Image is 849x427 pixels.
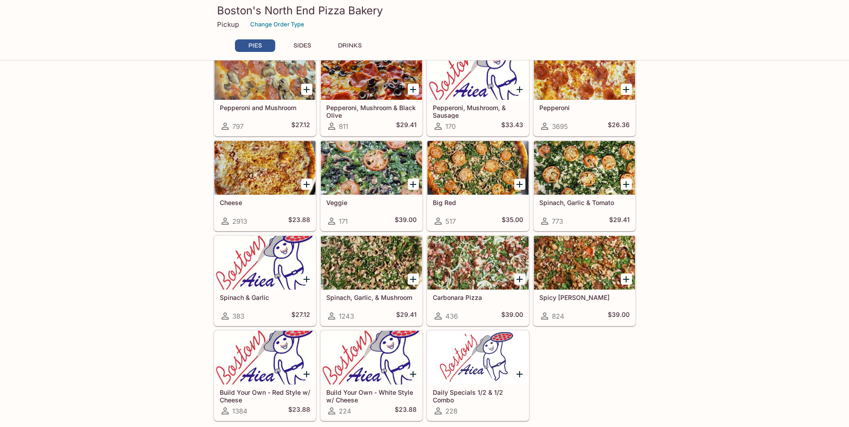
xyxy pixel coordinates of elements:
span: 517 [445,217,456,226]
a: Pepperoni3695$26.36 [533,46,636,136]
a: Veggie171$39.00 [320,141,422,231]
h5: $26.36 [608,121,630,132]
button: Add Big Red [514,179,525,190]
a: Spicy [PERSON_NAME]824$39.00 [533,235,636,326]
div: Big Red [427,141,529,195]
a: Build Your Own - White Style w/ Cheese224$23.88 [320,330,422,421]
span: 797 [232,122,243,131]
h5: $23.88 [395,406,417,416]
span: 2913 [232,217,247,226]
h3: Boston's North End Pizza Bakery [217,4,632,17]
a: Pepperoni, Mushroom, & Sausage170$33.43 [427,46,529,136]
button: Add Spinach, Garlic & Tomato [621,179,632,190]
div: Spinach, Garlic, & Mushroom [321,236,422,290]
h5: $39.00 [501,311,523,321]
div: Veggie [321,141,422,195]
h5: $23.88 [288,216,310,226]
h5: $29.41 [396,121,417,132]
h5: $35.00 [502,216,523,226]
h5: Pepperoni and Mushroom [220,104,310,111]
span: 824 [552,312,564,320]
button: Add Build Your Own - White Style w/ Cheese [408,368,419,380]
a: Pepperoni and Mushroom797$27.12 [214,46,316,136]
h5: Pepperoni, Mushroom & Black Olive [326,104,417,119]
a: Build Your Own - Red Style w/ Cheese1384$23.88 [214,330,316,421]
a: Daily Specials 1/2 & 1/2 Combo228 [427,330,529,421]
h5: $27.12 [291,121,310,132]
span: 228 [445,407,457,415]
h5: Cheese [220,199,310,206]
button: Add Pepperoni, Mushroom & Black Olive [408,84,419,95]
div: Pepperoni, Mushroom, & Sausage [427,46,529,100]
span: 171 [339,217,348,226]
span: 811 [339,122,348,131]
button: Add Pepperoni [621,84,632,95]
div: Build Your Own - White Style w/ Cheese [321,331,422,384]
div: Pepperoni, Mushroom & Black Olive [321,46,422,100]
h5: Pepperoni, Mushroom, & Sausage [433,104,523,119]
h5: Build Your Own - Red Style w/ Cheese [220,389,310,403]
button: PIES [235,39,275,52]
button: Add Build Your Own - Red Style w/ Cheese [301,368,312,380]
h5: $23.88 [288,406,310,416]
span: 773 [552,217,563,226]
h5: Spinach, Garlic & Tomato [539,199,630,206]
span: 383 [232,312,244,320]
h5: Pepperoni [539,104,630,111]
h5: Daily Specials 1/2 & 1/2 Combo [433,389,523,403]
button: DRINKS [330,39,370,52]
div: Spinach & Garlic [214,236,316,290]
a: Cheese2913$23.88 [214,141,316,231]
h5: $29.41 [609,216,630,226]
span: 1384 [232,407,247,415]
div: Cheese [214,141,316,195]
button: Change Order Type [246,17,308,31]
button: Add Carbonara Pizza [514,273,525,285]
a: Spinach & Garlic383$27.12 [214,235,316,326]
h5: $39.00 [395,216,417,226]
a: Carbonara Pizza436$39.00 [427,235,529,326]
button: Add Cheese [301,179,312,190]
span: 3695 [552,122,568,131]
h5: $33.43 [501,121,523,132]
button: Add Veggie [408,179,419,190]
h5: Carbonara Pizza [433,294,523,301]
h5: Build Your Own - White Style w/ Cheese [326,389,417,403]
h5: Veggie [326,199,417,206]
span: 1243 [339,312,354,320]
a: Pepperoni, Mushroom & Black Olive811$29.41 [320,46,422,136]
button: Add Spicy Jenny [621,273,632,285]
div: Daily Specials 1/2 & 1/2 Combo [427,331,529,384]
span: 436 [445,312,458,320]
h5: $39.00 [608,311,630,321]
a: Spinach, Garlic, & Mushroom1243$29.41 [320,235,422,326]
div: Pepperoni [534,46,635,100]
h5: Spinach, Garlic, & Mushroom [326,294,417,301]
button: SIDES [282,39,323,52]
h5: $29.41 [396,311,417,321]
button: Add Spinach & Garlic [301,273,312,285]
div: Spicy Jenny [534,236,635,290]
div: Pepperoni and Mushroom [214,46,316,100]
h5: $27.12 [291,311,310,321]
h5: Spinach & Garlic [220,294,310,301]
button: Add Pepperoni, Mushroom, & Sausage [514,84,525,95]
a: Big Red517$35.00 [427,141,529,231]
button: Add Spinach, Garlic, & Mushroom [408,273,419,285]
button: Add Daily Specials 1/2 & 1/2 Combo [514,368,525,380]
p: Pickup [217,20,239,29]
div: Spinach, Garlic & Tomato [534,141,635,195]
h5: Spicy [PERSON_NAME] [539,294,630,301]
span: 224 [339,407,351,415]
div: Carbonara Pizza [427,236,529,290]
div: Build Your Own - Red Style w/ Cheese [214,331,316,384]
a: Spinach, Garlic & Tomato773$29.41 [533,141,636,231]
button: Add Pepperoni and Mushroom [301,84,312,95]
span: 170 [445,122,456,131]
h5: Big Red [433,199,523,206]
